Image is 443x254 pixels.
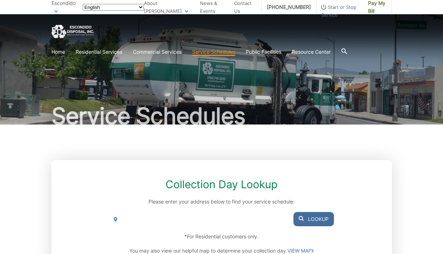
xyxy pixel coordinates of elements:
a: Commercial Services [133,48,182,56]
select: Select a language [83,4,144,11]
a: Residential Services [76,48,122,56]
button: Lookup [293,212,334,226]
a: Home [52,48,65,56]
h1: Service Schedules [52,105,392,127]
h2: Collection Day Lookup [109,178,334,191]
p: Please enter your address below to find your service schedule: [109,198,334,206]
a: EDCD logo. Return to the homepage. [52,25,94,39]
a: Service Schedules [192,48,235,56]
a: Resource Center [292,48,331,56]
a: Public Facilities [246,48,281,56]
p: *For Residential customers only. [109,233,334,240]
